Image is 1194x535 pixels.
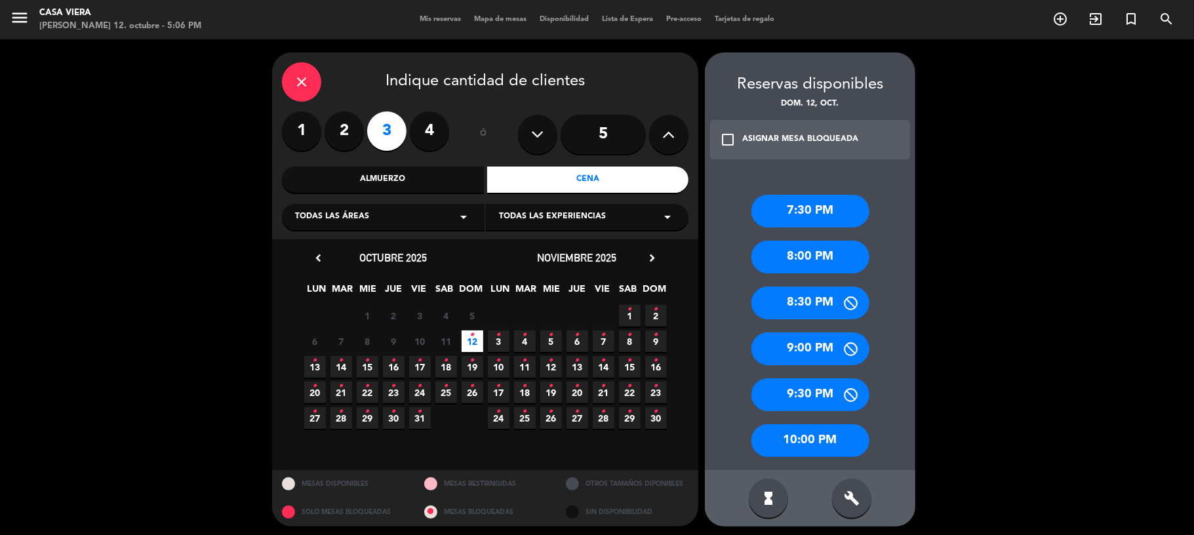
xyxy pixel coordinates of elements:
span: 2 [645,305,667,327]
i: • [391,350,396,371]
span: 6 [304,330,326,352]
i: • [523,401,527,422]
span: 2 [383,305,405,327]
span: JUE [383,281,405,303]
i: • [496,376,501,397]
span: LUN [490,281,511,303]
i: • [470,325,475,346]
span: Tarjetas de regalo [708,16,781,23]
label: 1 [282,111,321,151]
span: 13 [304,356,326,378]
span: 3 [488,330,509,352]
i: • [654,299,658,320]
span: LUN [306,281,328,303]
i: • [627,325,632,346]
span: 10 [488,356,509,378]
span: 14 [593,356,614,378]
div: 8:30 PM [751,287,869,319]
i: • [418,401,422,422]
span: 22 [619,382,641,403]
div: Almuerzo [282,167,484,193]
i: • [418,350,422,371]
div: 9:30 PM [751,378,869,411]
span: 11 [435,330,457,352]
span: 17 [488,382,509,403]
i: search [1159,11,1174,27]
i: close [294,74,309,90]
i: • [654,325,658,346]
span: 14 [330,356,352,378]
i: • [601,376,606,397]
i: • [365,376,370,397]
span: 17 [409,356,431,378]
span: Mis reservas [413,16,468,23]
i: • [549,325,553,346]
span: 6 [567,330,588,352]
i: check_box_outline_blank [720,132,736,148]
i: • [339,401,344,422]
span: 15 [357,356,378,378]
span: Todas las experiencias [499,210,606,224]
i: • [365,350,370,371]
span: Pre-acceso [660,16,708,23]
i: arrow_drop_down [660,209,675,225]
i: • [575,401,580,422]
span: 20 [567,382,588,403]
span: 30 [645,407,667,429]
span: 12 [462,330,483,352]
span: 18 [514,382,536,403]
div: ASIGNAR MESA BLOQUEADA [742,133,858,146]
span: 4 [435,305,457,327]
span: 5 [540,330,562,352]
span: MAR [515,281,537,303]
button: menu [10,8,30,32]
i: turned_in_not [1123,11,1139,27]
div: [PERSON_NAME] 12. octubre - 5:06 PM [39,20,201,33]
i: • [470,376,475,397]
span: 12 [540,356,562,378]
div: Casa Viera [39,7,201,20]
span: 29 [357,407,378,429]
i: • [339,376,344,397]
i: • [391,401,396,422]
span: DOM [643,281,665,303]
span: octubre 2025 [360,251,428,264]
i: • [654,376,658,397]
div: MESAS RESTRINGIDAS [414,470,557,498]
i: • [523,350,527,371]
i: • [575,325,580,346]
span: 31 [409,407,431,429]
div: SIN DISPONIBILIDAD [556,498,698,526]
i: menu [10,8,30,28]
label: 4 [410,111,449,151]
span: 21 [593,382,614,403]
i: chevron_right [645,251,659,265]
label: 2 [325,111,364,151]
div: MESAS BLOQUEADAS [414,498,557,526]
span: 8 [357,330,378,352]
i: • [470,350,475,371]
span: 23 [645,382,667,403]
i: • [627,299,632,320]
div: Indique cantidad de clientes [282,62,688,102]
i: • [444,350,448,371]
i: • [496,401,501,422]
i: • [575,350,580,371]
i: • [654,401,658,422]
span: 26 [540,407,562,429]
i: • [627,376,632,397]
span: 24 [488,407,509,429]
span: Lista de Espera [595,16,660,23]
i: • [549,401,553,422]
i: arrow_drop_down [456,209,471,225]
span: Disponibilidad [533,16,595,23]
div: 7:30 PM [751,195,869,228]
span: Todas las áreas [295,210,369,224]
span: 30 [383,407,405,429]
span: 29 [619,407,641,429]
i: • [418,376,422,397]
span: MIE [541,281,563,303]
i: • [627,401,632,422]
i: • [601,350,606,371]
i: • [523,376,527,397]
